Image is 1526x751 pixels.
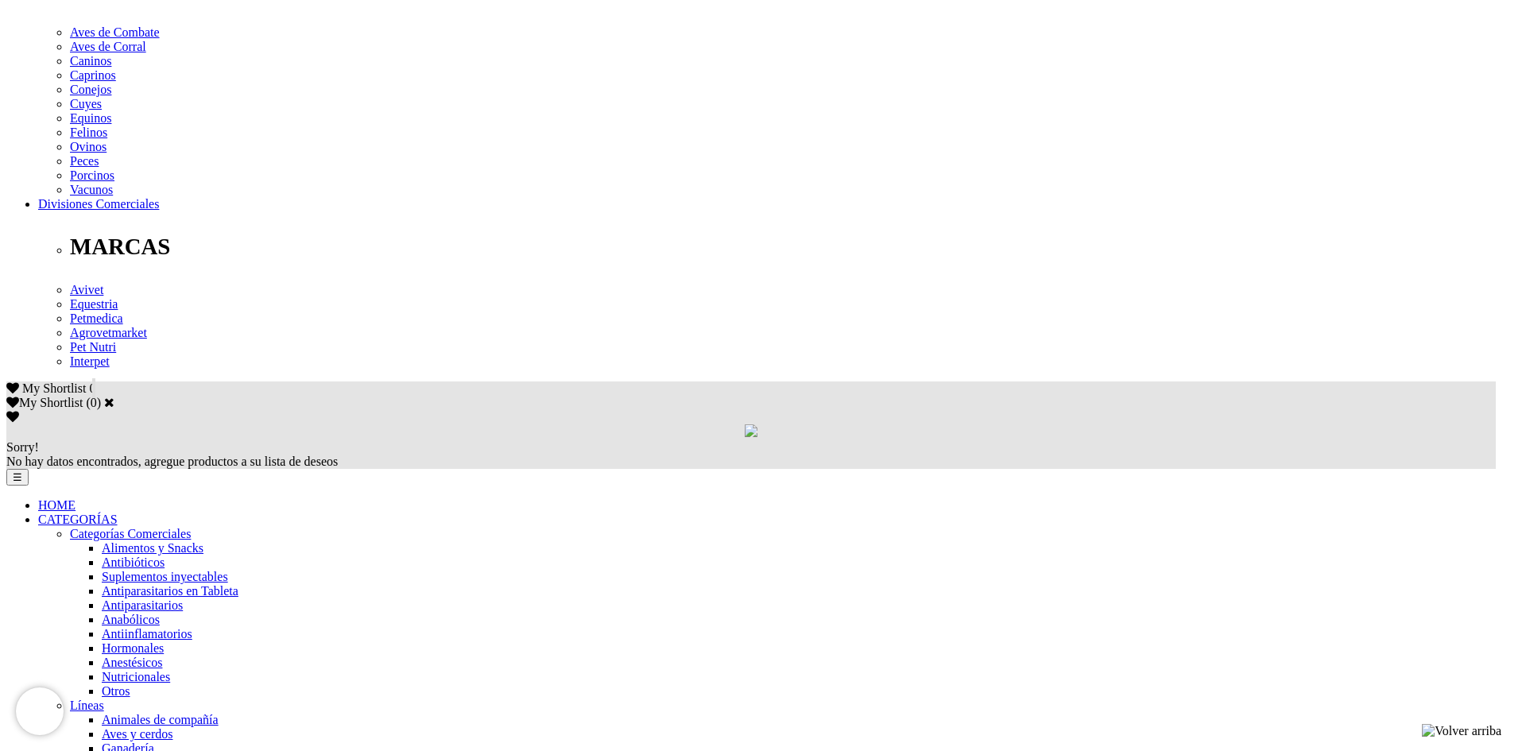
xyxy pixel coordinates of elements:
[70,527,191,540] a: Categorías Comerciales
[70,40,146,53] a: Aves de Corral
[745,424,757,437] img: loading.gif
[70,83,111,96] a: Conejos
[102,627,192,641] a: Antiinflamatorios
[6,469,29,486] button: ☰
[102,556,165,569] a: Antibióticos
[70,126,107,139] a: Felinos
[102,684,130,698] a: Otros
[6,440,1496,469] div: No hay datos encontrados, agregue productos a su lista de deseos
[70,326,147,339] a: Agrovetmarket
[91,396,97,409] label: 0
[70,111,111,125] a: Equinos
[22,381,86,395] span: My Shortlist
[38,513,118,526] a: CATEGORÍAS
[70,25,160,39] a: Aves de Combate
[70,297,118,311] a: Equestria
[102,670,170,683] a: Nutricionales
[102,570,228,583] a: Suplementos inyectables
[86,396,101,409] span: ( )
[38,498,76,512] a: HOME
[102,584,238,598] a: Antiparasitarios en Tableta
[70,699,104,712] a: Líneas
[6,396,83,409] label: My Shortlist
[70,68,116,82] a: Caprinos
[102,598,183,612] a: Antiparasitarios
[70,168,114,182] a: Porcinos
[102,641,164,655] a: Hormonales
[70,97,102,110] a: Cuyes
[102,541,203,555] a: Alimentos y Snacks
[70,183,113,196] a: Vacunos
[70,234,1508,260] p: MARCAS
[104,396,114,408] a: Cerrar
[6,440,39,454] span: Sorry!
[102,613,160,626] a: Anabólicos
[70,54,111,68] a: Caninos
[16,687,64,735] iframe: Brevo live chat
[102,713,219,726] a: Animales de compañía
[70,312,123,325] a: Petmedica
[70,354,110,368] a: Interpet
[70,140,107,153] a: Ovinos
[102,656,162,669] a: Anestésicos
[102,727,172,741] a: Aves y cerdos
[70,340,116,354] a: Pet Nutri
[1422,724,1501,738] img: Volver arriba
[38,197,159,211] a: Divisiones Comerciales
[89,381,95,395] span: 0
[70,283,103,296] a: Avivet
[70,154,99,168] a: Peces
